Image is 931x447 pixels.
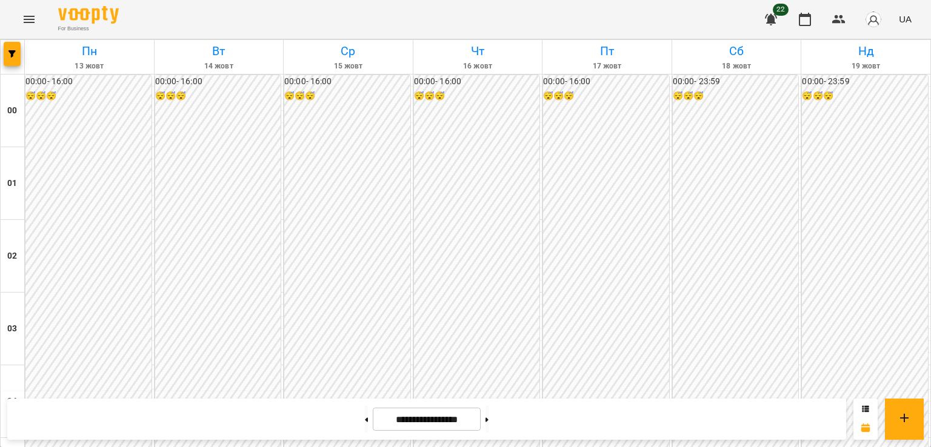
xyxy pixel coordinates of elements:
[673,90,799,103] h6: 😴😴😴
[25,75,152,88] h6: 00:00 - 16:00
[673,75,799,88] h6: 00:00 - 23:59
[803,42,929,61] h6: Нд
[802,75,928,88] h6: 00:00 - 23:59
[802,90,928,103] h6: 😴😴😴
[7,104,17,118] h6: 00
[773,4,789,16] span: 22
[58,6,119,24] img: Voopty Logo
[155,90,281,103] h6: 😴😴😴
[15,5,44,34] button: Menu
[25,90,152,103] h6: 😴😴😴
[156,42,282,61] h6: Вт
[7,250,17,263] h6: 02
[414,90,540,103] h6: 😴😴😴
[414,75,540,88] h6: 00:00 - 16:00
[543,90,669,103] h6: 😴😴😴
[155,75,281,88] h6: 00:00 - 16:00
[415,42,541,61] h6: Чт
[865,11,882,28] img: avatar_s.png
[899,13,912,25] span: UA
[285,42,411,61] h6: Ср
[27,61,152,72] h6: 13 жовт
[285,61,411,72] h6: 15 жовт
[7,322,17,336] h6: 03
[415,61,541,72] h6: 16 жовт
[27,42,152,61] h6: Пн
[544,61,670,72] h6: 17 жовт
[156,61,282,72] h6: 14 жовт
[543,75,669,88] h6: 00:00 - 16:00
[803,61,929,72] h6: 19 жовт
[284,90,410,103] h6: 😴😴😴
[674,61,799,72] h6: 18 жовт
[284,75,410,88] h6: 00:00 - 16:00
[894,8,916,30] button: UA
[58,25,119,33] span: For Business
[7,177,17,190] h6: 01
[674,42,799,61] h6: Сб
[544,42,670,61] h6: Пт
